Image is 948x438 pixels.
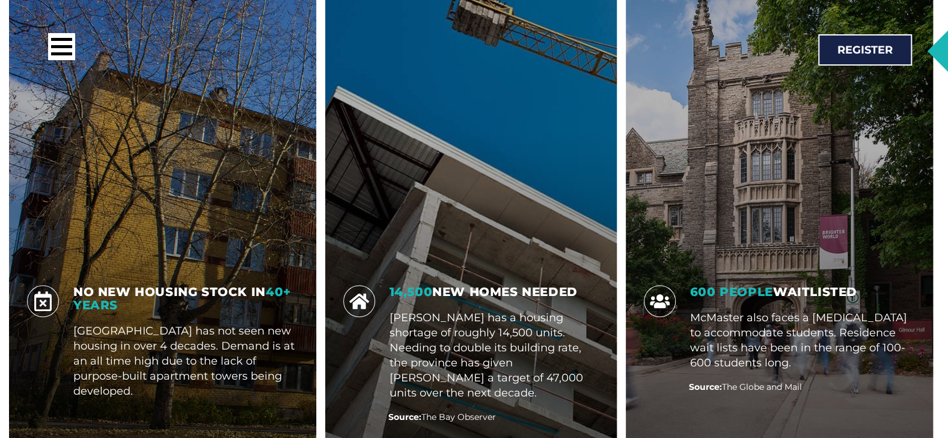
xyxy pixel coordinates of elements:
[390,285,433,299] span: 14,500
[73,324,298,399] p: [GEOGRAPHIC_DATA] has not seen new housing in over 4 decades. Demand is at an all time high due t...
[689,381,722,392] strong: Source:
[390,310,599,401] p: [PERSON_NAME] has a housing shortage of roughly 14,500 units. Needing to double its building rate...
[690,310,915,371] p: McMaster also faces a [MEDICAL_DATA] to accommodate students. Residence wait lists have been in t...
[388,412,421,422] strong: Source:
[837,45,893,55] span: Register
[690,285,773,299] span: 600 People
[390,285,578,299] span: New Homes Needed
[818,34,912,66] a: Register
[690,285,857,299] span: Waitlisted
[73,285,291,312] span: 40+ years
[73,285,291,312] span: No New Housing stock in
[388,412,496,422] a: Source:The Bay Observer
[689,381,802,392] a: Source:The Globe and Mail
